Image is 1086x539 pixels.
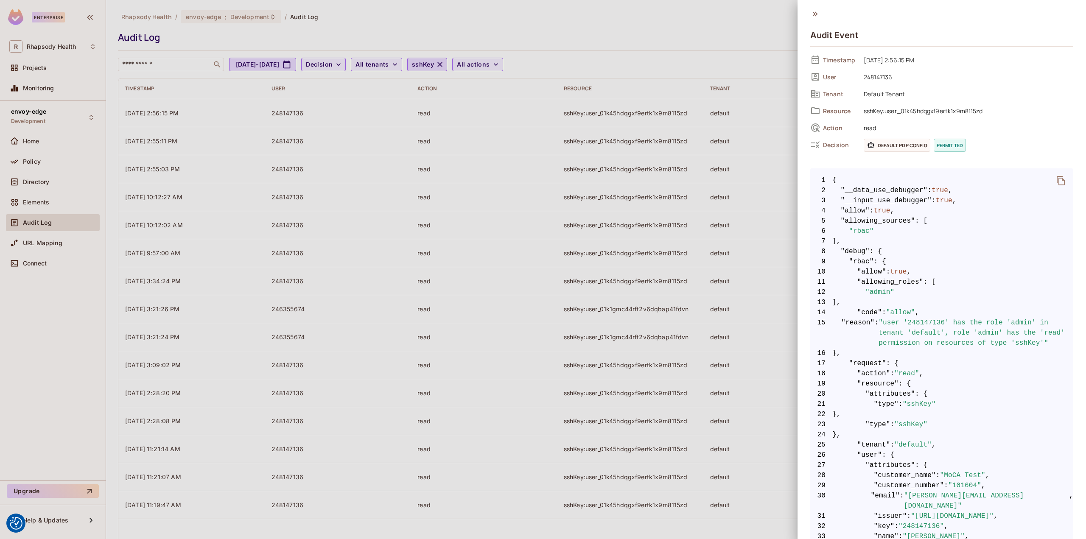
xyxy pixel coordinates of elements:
[898,521,944,531] span: "248147136"
[10,517,22,530] button: Consent Preferences
[823,107,857,115] span: Resource
[865,389,915,399] span: "attributes"
[823,73,857,81] span: User
[810,206,832,216] span: 4
[810,369,832,379] span: 18
[810,409,1073,419] span: },
[832,175,837,185] span: {
[857,369,890,379] span: "action"
[810,257,832,267] span: 9
[894,419,927,430] span: "sshKey"
[874,511,907,521] span: "issuer"
[841,206,870,216] span: "allow"
[864,139,930,152] span: Default PDP config
[871,491,900,511] span: "email"
[944,480,948,491] span: :
[882,307,886,318] span: :
[865,460,915,470] span: "attributes"
[874,206,890,216] span: true
[886,267,890,277] span: :
[870,246,882,257] span: : {
[859,106,1073,116] span: sshKey:user_01k45hdqgxf9ertk1x9m8115zd
[924,277,936,287] span: : [
[810,399,832,409] span: 21
[810,460,832,470] span: 27
[849,257,874,267] span: "rbac"
[810,195,832,206] span: 3
[810,511,832,521] span: 31
[810,216,832,226] span: 5
[932,185,948,195] span: true
[915,307,919,318] span: ,
[859,72,1073,82] span: 248147136
[894,369,919,379] span: "read"
[890,419,895,430] span: :
[810,267,832,277] span: 10
[1051,170,1071,191] button: delete
[890,267,907,277] span: true
[985,470,990,480] span: ,
[857,267,886,277] span: "allow"
[903,399,936,409] span: "sshKey"
[944,521,948,531] span: ,
[810,521,832,531] span: 32
[981,480,985,491] span: ,
[890,369,895,379] span: :
[849,358,886,369] span: "request"
[894,440,932,450] span: "default"
[857,450,882,460] span: "user"
[874,470,936,480] span: "customer_name"
[907,267,911,277] span: ,
[810,450,832,460] span: 26
[841,318,874,348] span: "reason"
[810,185,832,195] span: 2
[810,236,1073,246] span: ],
[932,195,936,206] span: :
[810,470,832,480] span: 28
[810,358,832,369] span: 17
[874,399,899,409] span: "type"
[932,440,936,450] span: ,
[994,511,998,521] span: ,
[870,206,874,216] span: :
[886,358,898,369] span: : {
[911,511,994,521] span: "[URL][DOMAIN_NAME]"
[810,348,1073,358] span: },
[810,236,832,246] span: 7
[886,307,915,318] span: "allow"
[810,379,832,389] span: 19
[907,511,911,521] span: :
[810,430,1073,440] span: },
[865,287,894,297] span: "admin"
[904,491,1069,511] span: "[PERSON_NAME][EMAIL_ADDRESS][DOMAIN_NAME]"
[915,460,927,470] span: : {
[874,318,879,348] span: :
[810,297,1073,307] span: ],
[900,491,904,511] span: :
[810,30,858,40] h4: Audit Event
[841,216,915,226] span: "allowing_sources"
[823,124,857,132] span: Action
[890,206,895,216] span: ,
[810,430,832,440] span: 24
[810,318,832,348] span: 15
[882,450,894,460] span: : {
[859,123,1073,133] span: read
[927,185,932,195] span: :
[934,139,966,152] span: permitted
[810,297,832,307] span: 13
[857,307,882,318] span: "code"
[849,226,874,236] span: "rbac"
[841,195,932,206] span: "__input_use_debugger"
[865,419,890,430] span: "type"
[841,185,928,195] span: "__data_use_debugger"
[898,379,911,389] span: : {
[810,307,832,318] span: 14
[810,440,832,450] span: 25
[810,246,832,257] span: 8
[859,55,1073,65] span: [DATE] 2:56:15 PM
[810,419,832,430] span: 23
[857,440,890,450] span: "tenant"
[810,491,832,511] span: 30
[823,90,857,98] span: Tenant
